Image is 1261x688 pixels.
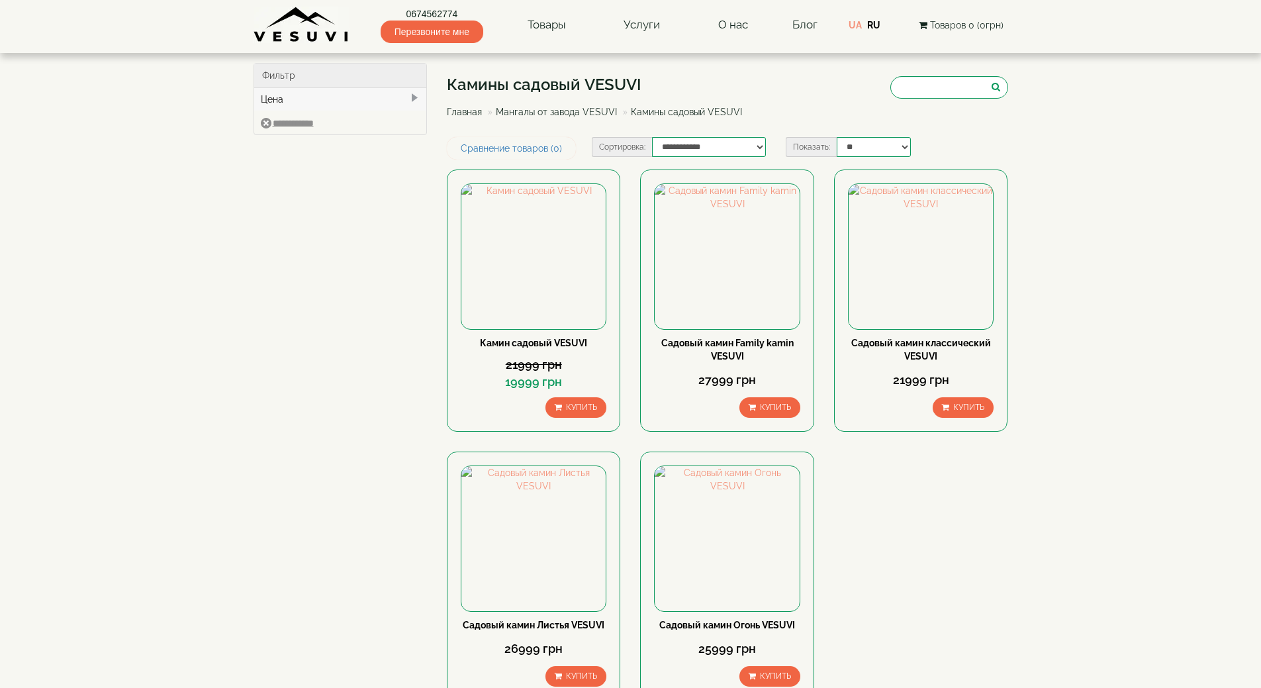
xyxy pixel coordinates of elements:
[739,666,800,687] button: Купить
[461,356,606,373] div: 21999 грн
[661,338,794,362] a: Садовый камин Family kamin VESUVI
[849,20,862,30] a: UA
[655,466,799,611] img: Садовый камин Огонь VESUVI
[463,620,604,630] a: Садовый камин Листья VESUVI
[447,137,576,160] a: Сравнение товаров (0)
[655,184,799,328] img: Садовый камин Family kamin VESUVI
[447,76,752,93] h1: Камины садовый VESUVI
[654,640,800,658] div: 25999 грн
[381,21,483,43] span: Перезвоните мне
[915,18,1007,32] button: Товаров 0 (0грн)
[545,666,606,687] button: Купить
[592,137,652,157] label: Сортировка:
[461,640,606,658] div: 26999 грн
[254,88,427,111] div: Цена
[620,105,742,119] li: Камины садовый VESUVI
[792,18,817,31] a: Блог
[930,20,1004,30] span: Товаров 0 (0грн)
[496,107,617,117] a: Мангалы от завода VESUVI
[610,10,673,40] a: Услуги
[786,137,837,157] label: Показать:
[760,403,791,412] span: Купить
[381,7,483,21] a: 0674562774
[851,338,991,362] a: Садовый камин классический VESUVI
[447,107,482,117] a: Главная
[867,20,880,30] a: RU
[480,338,587,348] a: Камин садовый VESUVI
[254,64,427,88] div: Фильтр
[566,671,597,681] span: Купить
[566,403,597,412] span: Купить
[705,10,761,40] a: О нас
[933,397,994,418] button: Купить
[654,371,800,389] div: 27999 грн
[461,373,606,391] div: 19999 грн
[849,184,993,328] img: Садовый камин классический VESUVI
[461,184,606,328] img: Камин садовый VESUVI
[659,620,795,630] a: Садовый камин Огонь VESUVI
[461,466,606,611] img: Садовый камин Листья VESUVI
[545,397,606,418] button: Купить
[953,403,984,412] span: Купить
[739,397,800,418] button: Купить
[760,671,791,681] span: Купить
[254,7,350,43] img: Завод VESUVI
[514,10,579,40] a: Товары
[848,371,994,389] div: 21999 грн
